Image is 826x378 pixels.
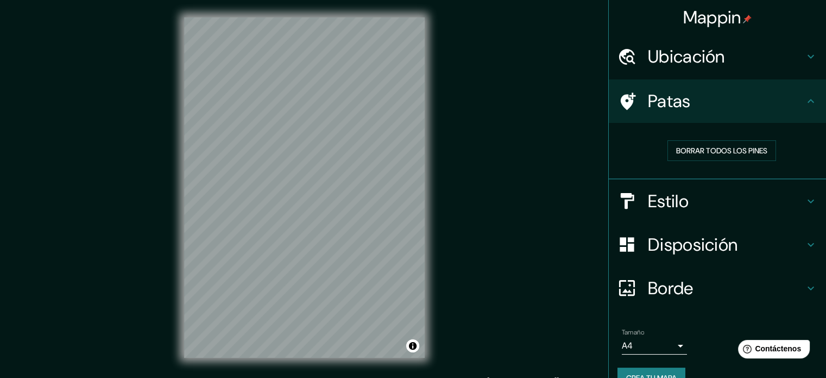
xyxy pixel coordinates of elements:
font: Borrar todos los pines [676,146,767,156]
img: pin-icon.png [743,15,752,23]
div: Disposición [609,223,826,267]
font: Ubicación [648,45,725,68]
font: Patas [648,90,691,113]
div: A4 [622,337,687,355]
font: Tamaño [622,328,644,337]
font: Mappin [683,6,741,29]
button: Activar o desactivar atribución [406,339,419,352]
font: Borde [648,277,693,300]
font: Estilo [648,190,689,213]
iframe: Lanzador de widgets de ayuda [729,336,814,366]
div: Estilo [609,179,826,223]
div: Patas [609,79,826,123]
button: Borrar todos los pines [667,140,776,161]
canvas: Mapa [184,17,425,358]
font: Disposición [648,233,737,256]
div: Ubicación [609,35,826,78]
div: Borde [609,267,826,310]
font: A4 [622,340,633,351]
